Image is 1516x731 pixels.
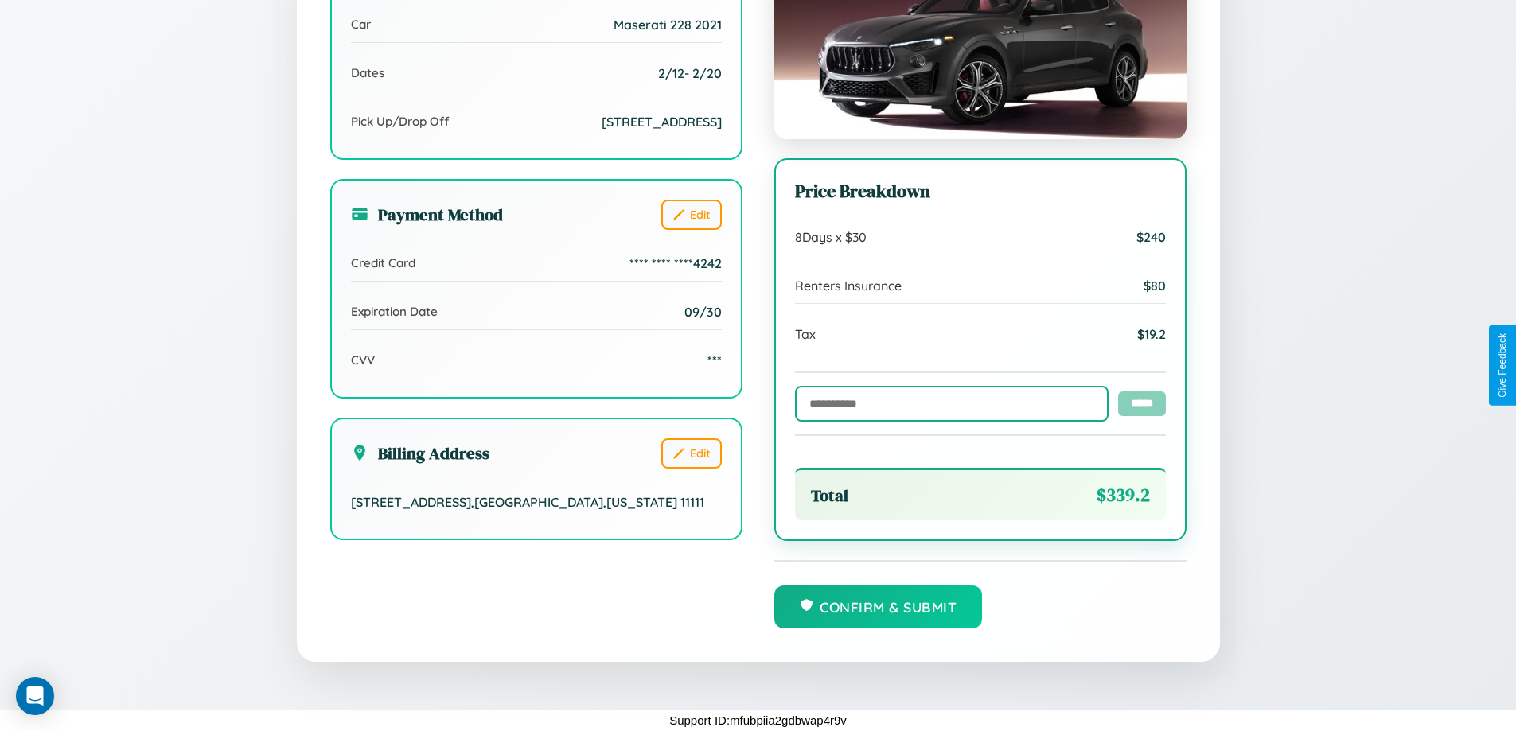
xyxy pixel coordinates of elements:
[661,438,722,469] button: Edit
[684,304,722,320] span: 09/30
[351,255,415,270] span: Credit Card
[351,65,384,80] span: Dates
[1144,278,1166,294] span: $ 80
[658,65,722,81] span: 2 / 12 - 2 / 20
[774,585,983,628] button: Confirm & Submit
[1137,326,1166,342] span: $ 19.2
[811,484,848,507] span: Total
[1136,229,1166,245] span: $ 240
[351,304,438,319] span: Expiration Date
[795,179,1166,204] h3: Price Breakdown
[351,352,375,367] span: CVV
[16,677,54,715] div: Open Intercom Messenger
[351,441,489,465] h3: Billing Address
[1497,333,1508,398] div: Give Feedback
[351,494,704,510] span: [STREET_ADDRESS] , [GEOGRAPHIC_DATA] , [US_STATE] 11111
[661,200,722,230] button: Edit
[669,710,847,731] p: Support ID: mfubpiia2gdbwap4r9v
[795,278,902,294] span: Renters Insurance
[351,203,503,226] h3: Payment Method
[602,114,722,130] span: [STREET_ADDRESS]
[351,114,450,129] span: Pick Up/Drop Off
[351,17,371,32] span: Car
[795,229,867,245] span: 8 Days x $ 30
[1097,483,1150,507] span: $ 339.2
[795,326,816,342] span: Tax
[614,17,722,33] span: Maserati 228 2021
